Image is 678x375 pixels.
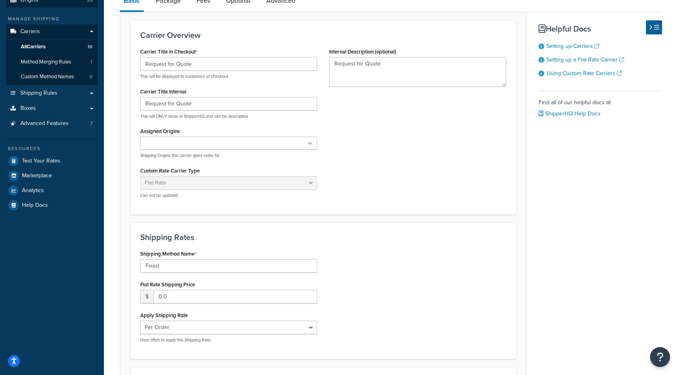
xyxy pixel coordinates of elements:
[547,42,599,50] a: Setting up Carriers
[140,31,506,40] h3: Carrier Overview
[140,89,186,95] label: Carrier Title Internal
[20,120,69,127] span: Advanced Features
[6,69,98,84] a: Custom Method Names0
[140,282,195,288] label: Flat Rate Shipping Price
[22,158,60,165] span: Test Your Rates
[140,128,180,134] label: Assigned Origins
[539,109,600,118] a: ShipperHQ Help Docs
[22,187,44,194] span: Analytics
[6,24,98,85] li: Carriers
[329,57,506,87] textarea: Request for Quote
[650,347,670,367] button: Open Resource Center
[6,183,98,198] a: Analytics
[539,91,662,119] div: Find all of our helpful docs at:
[89,73,92,80] span: 0
[6,116,98,131] li: Advanced Features
[90,120,93,127] span: 7
[21,73,74,80] span: Custom Method Names
[6,40,98,54] a: AllCarriers10
[329,49,396,55] label: Internal Description (optional)
[539,24,662,33] h3: Helpful Docs
[140,49,198,55] label: Carrier Title in Checkout
[6,116,98,131] a: Advanced Features7
[6,55,98,69] li: Method Merging Rules
[22,173,52,179] span: Marketplace
[547,56,624,64] a: Setting up a Flat Rate Carrier
[6,101,98,116] a: Boxes
[6,154,98,168] a: Test Your Rates
[6,16,98,22] div: Manage Shipping
[140,312,188,318] label: Apply Shipping Rate
[6,55,98,69] a: Method Merging Rules1
[140,233,506,242] h3: Shipping Rates
[140,153,317,159] p: Shipping Origins this carrier gives rates for
[6,69,98,84] li: Custom Method Names
[20,90,58,97] span: Shipping Rules
[21,44,46,50] span: All Carriers
[22,202,48,209] span: Help Docs
[140,73,317,79] p: This will be displayed to customers at checkout
[20,28,40,35] span: Carriers
[140,192,317,198] p: Can not be updated
[6,86,98,101] a: Shipping Rules
[6,145,98,152] div: Resources
[6,169,98,183] a: Marketplace
[6,198,98,212] a: Help Docs
[20,105,36,112] span: Boxes
[21,59,71,65] span: Method Merging Rules
[140,337,317,343] p: How often to apply this Shipping Rate
[6,24,98,39] a: Carriers
[140,168,200,174] label: Custom Rate Carrier Type
[87,44,92,50] span: 10
[140,251,197,257] label: Shipping Method Name
[91,59,92,65] span: 1
[547,69,622,77] a: Using Custom Rate Carriers
[140,290,153,304] span: $
[140,113,317,119] p: This will ONLY show in ShipperHQ and can be descriptive
[646,20,662,34] button: Hide Help Docs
